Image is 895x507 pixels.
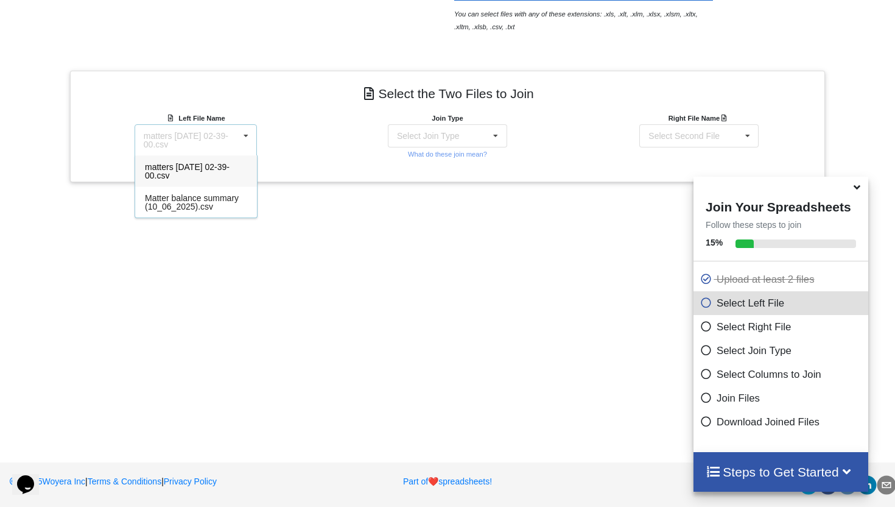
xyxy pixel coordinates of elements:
p: Upload at least 2 files [700,272,865,287]
p: Select Join Type [700,343,865,358]
div: Select Join Type [397,132,459,140]
b: Left File Name [178,115,225,122]
p: Join Files [700,391,865,406]
p: Download Joined Files [700,414,865,430]
a: Part ofheartspreadsheets! [403,477,492,486]
p: Follow these steps to join [693,219,868,231]
p: Select Columns to Join [700,367,865,382]
i: You can select files with any of these extensions: .xls, .xlt, .xlm, .xlsx, .xlsm, .xltx, .xltm, ... [454,10,698,30]
div: twitter [799,475,818,495]
span: heart [428,477,438,486]
div: linkedin [857,475,877,495]
div: facebook [818,475,838,495]
h4: Select the Two Files to Join [79,80,816,107]
p: Select Right File [700,319,865,335]
a: Privacy Policy [164,477,217,486]
p: | | [9,475,293,487]
b: 15 % [706,238,723,247]
div: matters [DATE] 02-39-00.csv [144,132,239,149]
p: Select Left File [700,296,865,311]
span: Matter balance summary (10_06_2025).csv [145,193,239,211]
a: Terms & Conditions [88,477,161,486]
b: Right File Name [669,115,730,122]
div: Select Second File [648,132,720,140]
a: 2025Woyera Inc [9,477,86,486]
h4: Join Your Spreadsheets [693,196,868,214]
div: reddit [838,475,857,495]
b: Join Type [432,115,463,122]
iframe: chat widget [12,458,51,495]
h4: Steps to Get Started [706,464,856,480]
small: What do these join mean? [408,151,487,158]
span: matters [DATE] 02-39-00.csv [145,162,230,180]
